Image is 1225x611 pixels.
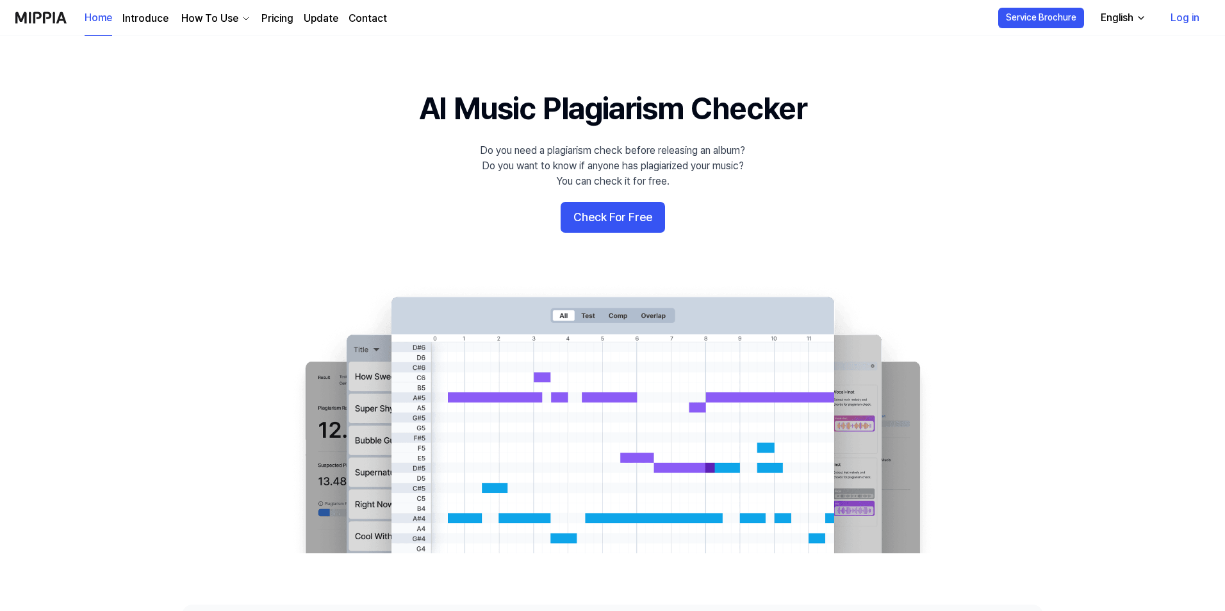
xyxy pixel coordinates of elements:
div: How To Use [179,11,241,26]
a: Contact [349,11,387,26]
button: Check For Free [561,202,665,233]
div: Do you need a plagiarism check before releasing an album? Do you want to know if anyone has plagi... [480,143,745,189]
button: Service Brochure [998,8,1084,28]
a: Introduce [122,11,169,26]
button: How To Use [179,11,251,26]
img: main Image [279,284,946,553]
a: Pricing [261,11,293,26]
a: Update [304,11,338,26]
h1: AI Music Plagiarism Checker [419,87,807,130]
div: English [1098,10,1136,26]
button: English [1090,5,1154,31]
a: Home [85,1,112,36]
